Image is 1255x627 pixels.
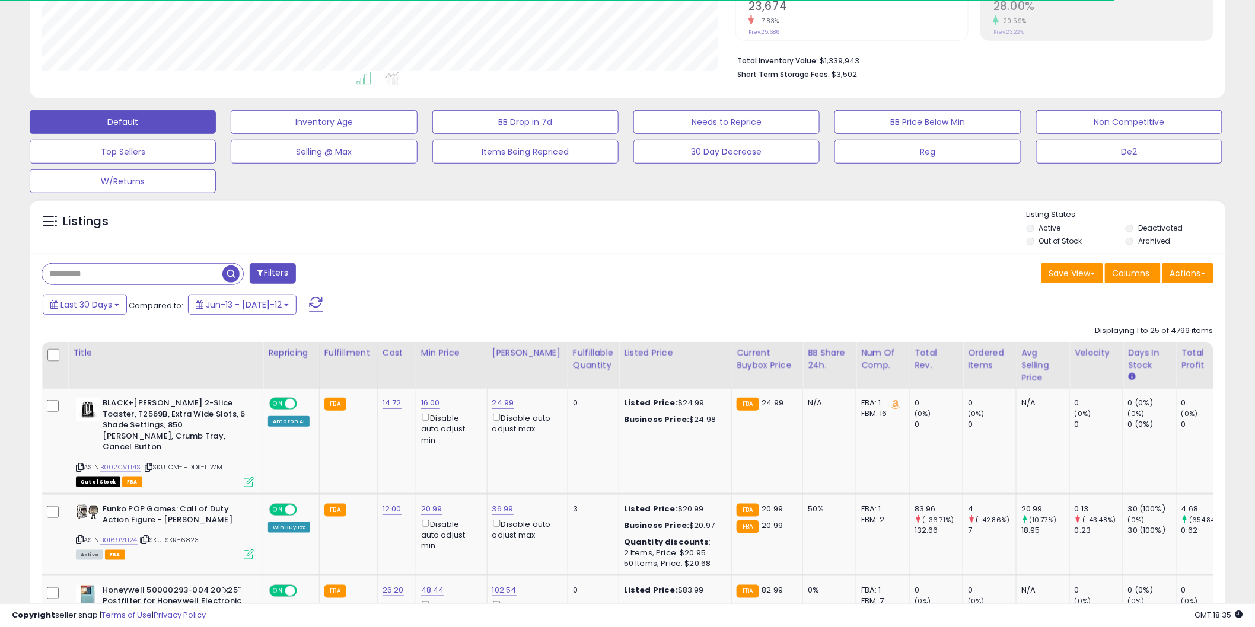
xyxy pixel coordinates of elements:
[1128,585,1176,596] div: 0 (0%)
[737,398,759,411] small: FBA
[268,347,314,359] div: Repricing
[624,503,678,514] b: Listed Price:
[915,409,931,418] small: (0%)
[1036,140,1222,164] button: De2
[1041,263,1103,283] button: Save View
[1128,515,1145,524] small: (0%)
[1021,504,1069,514] div: 20.99
[737,504,759,517] small: FBA
[573,347,614,372] div: Fulfillable Quantity
[492,397,514,409] a: 24.99
[737,520,759,533] small: FBA
[762,520,783,531] span: 20.99
[1162,263,1213,283] button: Actions
[968,585,1016,596] div: 0
[421,503,442,515] a: 20.99
[295,504,314,514] span: OFF
[324,347,372,359] div: Fulfillment
[103,585,247,621] b: Honeywell 50000293-004 20"x25" Postfilter for Honeywell Electronic Air Cleaners
[76,550,103,560] span: All listings currently available for purchase on Amazon
[808,504,847,514] div: 50%
[421,411,478,446] div: Disable auto adjust min
[1021,585,1060,596] div: N/A
[1021,347,1065,384] div: Avg Selling Price
[432,110,619,134] button: BB Drop in 7d
[76,504,254,559] div: ASIN:
[324,398,346,411] small: FBA
[968,347,1011,372] div: Ordered Items
[1181,504,1229,514] div: 4.68
[633,140,820,164] button: 30 Day Decrease
[76,585,100,609] img: 31T0oUl5nSL._SL40_.jpg
[139,535,199,545] span: | SKU: SKR-6823
[915,525,963,536] div: 132.66
[421,397,440,409] a: 16.00
[915,398,963,408] div: 0
[1181,409,1198,418] small: (0%)
[624,397,678,408] b: Listed Price:
[808,585,847,596] div: 0%
[1189,515,1224,524] small: (654.84%)
[492,517,559,540] div: Disable auto adjust max
[63,213,109,230] h5: Listings
[624,347,727,359] div: Listed Price
[295,586,314,596] span: OFF
[492,411,559,434] div: Disable auto adjust max
[100,535,138,545] a: B0169VL124
[624,520,689,531] b: Business Price:
[1075,409,1091,418] small: (0%)
[1138,236,1170,246] label: Archived
[143,462,222,472] span: | SKU: OM-HDDK-L1WM
[60,299,112,311] span: Last 30 Days
[1036,110,1222,134] button: Non Competitive
[1128,372,1135,382] small: Days In Stock.
[861,585,900,596] div: FBA: 1
[1128,398,1176,408] div: 0 (0%)
[1181,525,1229,536] div: 0.62
[624,537,722,548] div: :
[762,397,784,408] span: 24.99
[861,347,904,372] div: Num of Comp.
[1181,585,1229,596] div: 0
[968,504,1016,514] div: 4
[1075,398,1123,408] div: 0
[103,398,247,456] b: BLACK+[PERSON_NAME] 2-Slice Toaster, T2569B, Extra Wide Slots, 6 Shade Settings, 850 [PERSON_NAME...
[976,515,1009,524] small: (-42.86%)
[1075,419,1123,430] div: 0
[915,419,963,430] div: 0
[188,295,297,315] button: Jun-13 - [DATE]-12
[270,504,285,514] span: ON
[76,477,120,487] span: All listings that are currently out of stock and unavailable for purchase on Amazon
[421,347,482,359] div: Min Price
[432,140,619,164] button: Items Being Repriced
[968,398,1016,408] div: 0
[834,140,1021,164] button: Reg
[915,347,958,372] div: Total Rev.
[492,503,514,515] a: 36.99
[834,110,1021,134] button: BB Price Below Min
[383,347,411,359] div: Cost
[922,515,954,524] small: (-36.71%)
[268,522,310,533] div: Win BuyBox
[762,584,783,596] span: 82.99
[73,347,258,359] div: Title
[231,140,417,164] button: Selling @ Max
[1075,504,1123,514] div: 0.13
[624,548,722,558] div: 2 Items, Price: $20.95
[1095,325,1213,337] div: Displaying 1 to 25 of 4799 items
[808,398,847,408] div: N/A
[1075,525,1123,536] div: 0.23
[324,504,346,517] small: FBA
[861,398,900,408] div: FBA: 1
[1039,236,1082,246] label: Out of Stock
[968,525,1016,536] div: 7
[1113,267,1150,279] span: Columns
[270,586,285,596] span: ON
[30,140,216,164] button: Top Sellers
[12,609,55,620] strong: Copyright
[633,110,820,134] button: Needs to Reprice
[624,398,722,408] div: $24.99
[12,610,206,621] div: seller snap | |
[624,558,722,569] div: 50 Items, Price: $20.68
[1075,585,1123,596] div: 0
